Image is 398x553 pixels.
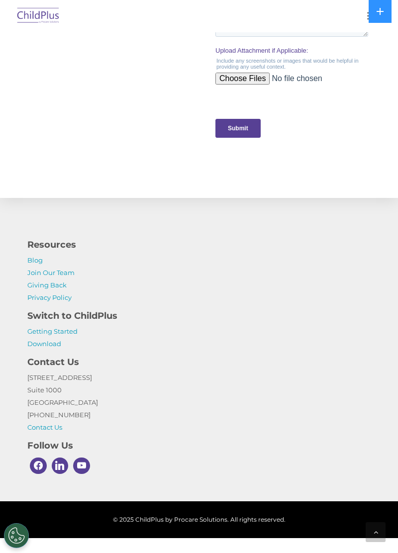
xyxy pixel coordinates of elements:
span: © 2025 ChildPlus by Procare Solutions. All rights reserved. [10,513,388,526]
a: Download [27,340,61,348]
a: Join Our Team [27,269,75,276]
a: Youtube [71,455,93,477]
img: ChildPlus by Procare Solutions [15,4,62,28]
button: Cookies Settings [4,523,29,548]
p: [STREET_ADDRESS] Suite 1000 [GEOGRAPHIC_DATA] [PHONE_NUMBER] [27,371,371,434]
h4: Contact Us [27,355,371,369]
h4: Switch to ChildPlus [27,309,371,323]
a: Giving Back [27,281,67,289]
a: Contact Us [27,423,62,431]
a: Privacy Policy [27,293,72,301]
h4: Resources [27,238,371,252]
iframe: Chat Widget [348,505,398,553]
a: Linkedin [49,455,71,477]
a: Getting Started [27,327,78,335]
a: Blog [27,256,43,264]
a: Facebook [27,455,49,477]
h4: Follow Us [27,439,371,453]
